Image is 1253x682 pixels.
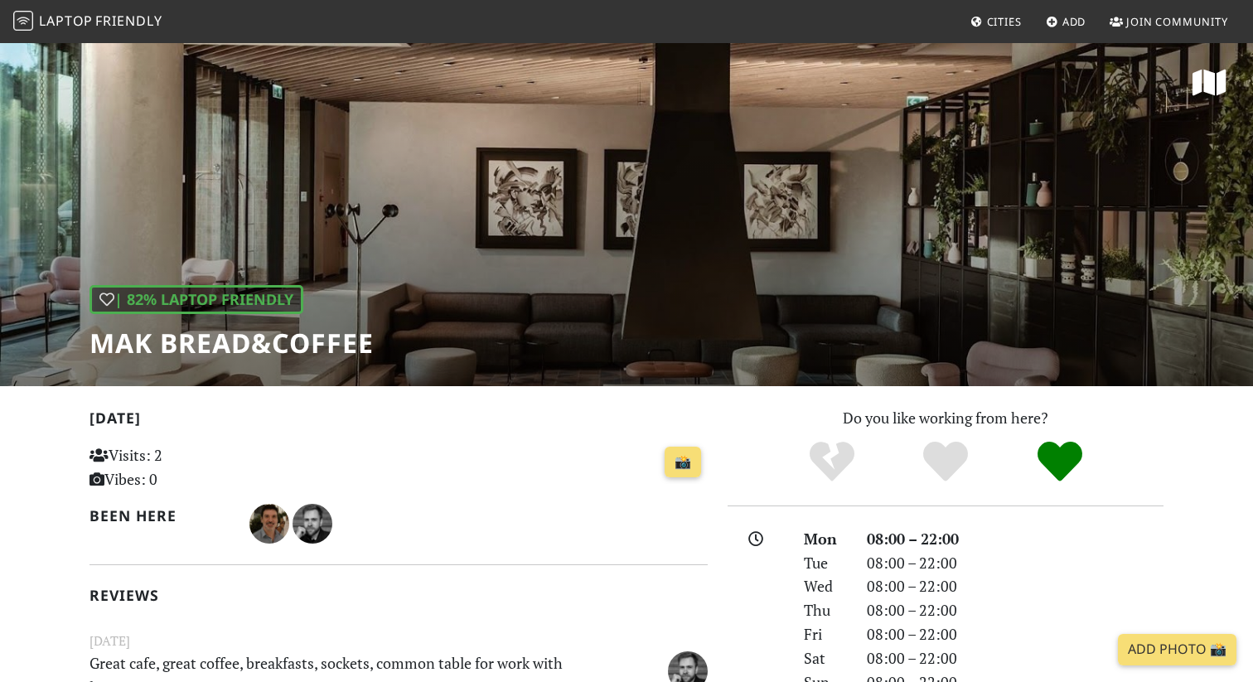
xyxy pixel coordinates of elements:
[293,512,332,532] span: Kirill Shmidt
[39,12,93,30] span: Laptop
[665,447,701,478] a: 📸
[857,598,1173,622] div: 08:00 – 22:00
[728,406,1163,430] p: Do you like working from here?
[89,443,283,491] p: Visits: 2 Vibes: 0
[89,507,230,525] h2: Been here
[794,574,857,598] div: Wed
[89,327,374,359] h1: MAK Bread&Coffee
[1062,14,1086,29] span: Add
[89,285,303,314] div: | 82% Laptop Friendly
[89,409,708,433] h2: [DATE]
[89,587,708,604] h2: Reviews
[964,7,1028,36] a: Cities
[13,7,162,36] a: LaptopFriendly LaptopFriendly
[857,527,1173,551] div: 08:00 – 22:00
[80,631,718,651] small: [DATE]
[13,11,33,31] img: LaptopFriendly
[987,14,1022,29] span: Cities
[794,622,857,646] div: Fri
[857,646,1173,670] div: 08:00 – 22:00
[794,551,857,575] div: Tue
[888,439,1003,485] div: Yes
[857,551,1173,575] div: 08:00 – 22:00
[1003,439,1117,485] div: Definitely!
[794,598,857,622] div: Thu
[1103,7,1235,36] a: Join Community
[668,659,708,679] span: Kirill Shmidt
[794,527,857,551] div: Mon
[1039,7,1093,36] a: Add
[293,504,332,544] img: 5151-kirill.jpg
[857,574,1173,598] div: 08:00 – 22:00
[794,646,857,670] div: Sat
[775,439,889,485] div: No
[1118,634,1236,665] a: Add Photo 📸
[249,504,289,544] img: 6624-alvaro.jpg
[857,622,1173,646] div: 08:00 – 22:00
[1126,14,1228,29] span: Join Community
[249,512,293,532] span: Alvaro Barros
[95,12,162,30] span: Friendly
